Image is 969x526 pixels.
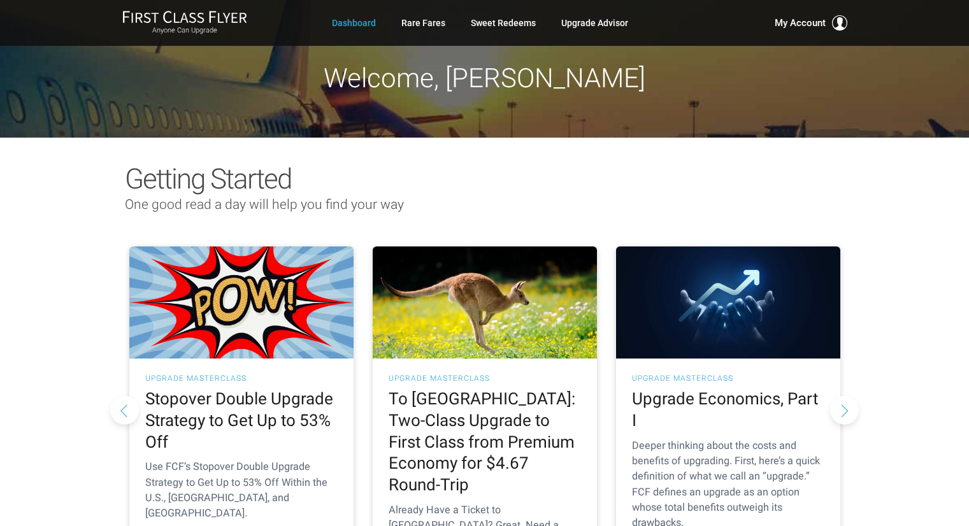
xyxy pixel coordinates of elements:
[145,388,338,453] h2: Stopover Double Upgrade Strategy to Get Up to 53% Off
[401,11,445,34] a: Rare Fares
[125,197,404,212] span: One good read a day will help you find your way
[324,62,645,94] span: Welcome, [PERSON_NAME]
[389,374,581,382] h3: UPGRADE MASTERCLASS
[561,11,628,34] a: Upgrade Advisor
[471,11,536,34] a: Sweet Redeems
[145,459,338,521] p: Use FCF’s Stopover Double Upgrade Strategy to Get Up to 53% Off Within the U.S., [GEOGRAPHIC_DATA...
[145,374,338,382] h3: UPGRADE MASTERCLASS
[775,15,826,31] span: My Account
[122,10,247,36] a: First Class FlyerAnyone Can Upgrade
[125,162,291,195] span: Getting Started
[830,395,859,424] button: Next slide
[389,388,581,496] h2: To [GEOGRAPHIC_DATA]: Two-Class Upgrade to First Class from Premium Economy for $4.67 Round-Trip
[775,15,847,31] button: My Account
[122,10,247,24] img: First Class Flyer
[122,26,247,35] small: Anyone Can Upgrade
[110,395,139,424] button: Previous slide
[332,11,376,34] a: Dashboard
[632,388,824,432] h2: Upgrade Economics, Part I
[632,374,824,382] h3: UPGRADE MASTERCLASS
